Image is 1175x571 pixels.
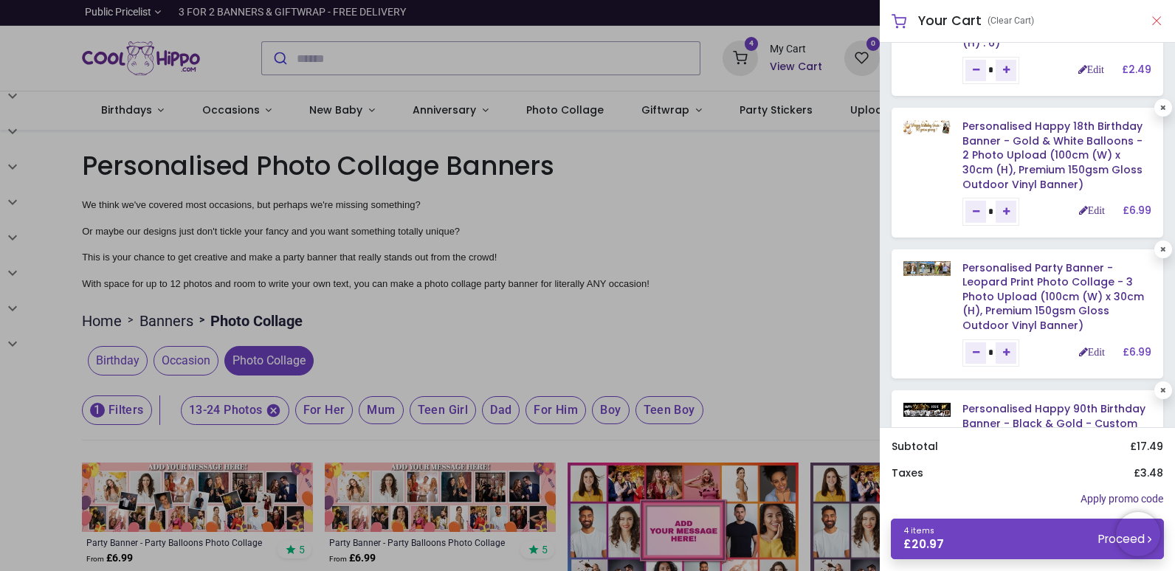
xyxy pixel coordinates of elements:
a: Edit [1078,64,1104,75]
button: Close [1150,12,1163,30]
a: Personalised Happy 18th Birthday Banner - Gold & White Balloons - 2 Photo Upload (100cm (W) x 30c... [962,119,1143,191]
a: Apply promo code [1081,492,1163,507]
a: Personalised Party Banner - Leopard Print Photo Collage - 3 Photo Upload (100cm (W) x 30cm (H), P... [962,260,1144,333]
h6: £ [1123,204,1151,218]
a: 4 items £20.97 Proceed [891,519,1164,559]
img: 9ysDkMAAAAGSURBVAMAYjrqGLlMt5AAAAAASUVORK5CYII= [903,261,951,275]
h6: £ [1123,345,1151,360]
small: Proceed [1098,531,1151,547]
span: 2.49 [1129,62,1151,77]
a: (Clear Cart) [988,15,1034,27]
a: Edit [1079,205,1105,215]
h6: Subtotal [892,440,938,454]
span: £ [903,536,944,553]
a: Remove one [965,342,986,364]
span: 6.99 [1129,345,1151,359]
img: f6OxXgAAAAZJREFUAwCOj3Kwh+VeIwAAAABJRU5ErkJggg== [903,120,951,134]
span: 6.99 [1129,203,1151,218]
a: Remove one [965,60,986,82]
a: Edit [1079,347,1105,357]
h6: £ [1130,440,1163,454]
img: +1GRZQAAAABklEQVQDAKVmswqvsCGuAAAAAElFTkSuQmCC [903,403,951,417]
h6: £ [1122,63,1151,77]
span: 3.48 [1140,466,1163,480]
a: Add one [996,342,1016,364]
h6: Taxes [892,466,923,481]
h5: Your Cart [918,12,982,30]
a: Add one [996,201,1016,223]
a: Add one [996,60,1016,82]
span: 20.97 [912,536,944,552]
h6: £ [1134,466,1163,481]
span: 17.49 [1137,439,1163,454]
iframe: Brevo live chat [1116,512,1160,556]
a: Remove one [965,201,986,223]
a: Personalised Happy 90th Birthday Banner - Black & Gold - Custom Name & 9 Photo Upload (100cm (W) ... [962,401,1145,474]
span: 4 items [903,525,934,536]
